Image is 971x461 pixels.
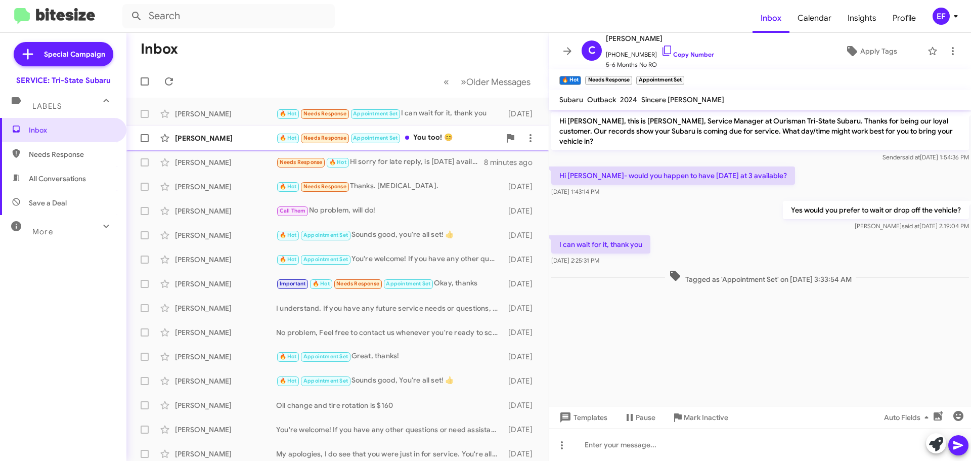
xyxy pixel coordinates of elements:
[280,378,297,384] span: 🔥 Hot
[684,408,728,427] span: Mark Inactive
[882,153,969,161] span: Sender [DATE] 1:54:36 PM
[276,156,484,168] div: Hi sorry for late reply, is [DATE] available?
[303,232,348,238] span: Appointment Set
[280,232,297,238] span: 🔥 Hot
[175,352,276,362] div: [PERSON_NAME]
[444,75,449,88] span: «
[276,425,503,435] div: You're welcome! If you have any other questions or need assistance, please let me know. 🙂
[280,353,297,360] span: 🔥 Hot
[175,157,276,167] div: [PERSON_NAME]
[551,112,969,150] p: Hi [PERSON_NAME], this is [PERSON_NAME], Service Manager at Ourisman Tri-State Subaru. Thanks for...
[276,108,503,119] div: I can wait for it, thank you
[588,43,596,59] span: C
[280,110,297,117] span: 🔥 Hot
[606,60,714,70] span: 5-6 Months No RO
[175,206,276,216] div: [PERSON_NAME]
[276,303,503,313] div: I understand. If you have any future service needs or questions, feel free to reach out. Thank yo...
[753,4,789,33] a: Inbox
[141,41,178,57] h1: Inbox
[175,376,276,386] div: [PERSON_NAME]
[557,408,607,427] span: Templates
[783,201,969,219] p: Yes would you prefer to wait or drop off the vehicle?
[615,408,664,427] button: Pause
[175,255,276,265] div: [PERSON_NAME]
[276,278,503,289] div: Okay, thanks
[280,256,297,263] span: 🔥 Hot
[885,4,924,33] a: Profile
[276,327,503,338] div: No problem, Feel free to contact us whenever you're ready to schedule your next service. We're he...
[559,76,581,85] small: 🔥 Hot
[276,254,503,265] div: You're welcome! If you have any other questions or need further assistance, feel free to ask. 🙂
[884,408,933,427] span: Auto Fields
[276,375,503,387] div: Sounds good, You're all set! 👍
[276,351,503,362] div: Great, thanks!
[280,135,297,141] span: 🔥 Hot
[503,449,541,459] div: [DATE]
[789,4,840,33] a: Calendar
[32,227,53,236] span: More
[924,8,960,25] button: EF
[14,42,113,66] a: Special Campaign
[587,95,616,104] span: Outback
[29,125,115,135] span: Inbox
[503,279,541,289] div: [DATE]
[175,133,276,143] div: [PERSON_NAME]
[29,149,115,159] span: Needs Response
[551,235,650,254] p: I can wait for it, thank you
[503,109,541,119] div: [DATE]
[503,425,541,435] div: [DATE]
[855,222,969,230] span: [PERSON_NAME] [DATE] 2:19:04 PM
[175,400,276,410] div: [PERSON_NAME]
[303,256,348,263] span: Appointment Set
[860,42,897,60] span: Apply Tags
[549,408,615,427] button: Templates
[276,181,503,192] div: Thanks. [MEDICAL_DATA].
[661,51,714,58] a: Copy Number
[503,327,541,338] div: [DATE]
[386,280,430,287] span: Appointment Set
[175,327,276,338] div: [PERSON_NAME]
[641,95,724,104] span: Sincere [PERSON_NAME]
[551,166,795,185] p: Hi [PERSON_NAME]- would you happen to have [DATE] at 3 available?
[175,279,276,289] div: [PERSON_NAME]
[303,378,348,384] span: Appointment Set
[551,257,599,264] span: [DATE] 2:25:31 PM
[461,75,466,88] span: »
[276,449,503,459] div: My apologies, I do see that you were just in for service. You're all set!
[620,95,637,104] span: 2024
[353,135,398,141] span: Appointment Set
[606,45,714,60] span: [PHONE_NUMBER]
[438,71,537,92] nav: Page navigation example
[280,207,306,214] span: Call Them
[902,153,920,161] span: said at
[503,182,541,192] div: [DATE]
[585,76,632,85] small: Needs Response
[503,303,541,313] div: [DATE]
[455,71,537,92] button: Next
[175,230,276,240] div: [PERSON_NAME]
[606,32,714,45] span: [PERSON_NAME]
[551,188,599,195] span: [DATE] 1:43:14 PM
[503,255,541,265] div: [DATE]
[303,353,348,360] span: Appointment Set
[503,400,541,410] div: [DATE]
[122,4,335,28] input: Search
[503,352,541,362] div: [DATE]
[636,76,684,85] small: Appointment Set
[819,42,922,60] button: Apply Tags
[353,110,398,117] span: Appointment Set
[484,157,541,167] div: 8 minutes ago
[29,198,67,208] span: Save a Deal
[32,102,62,111] span: Labels
[503,230,541,240] div: [DATE]
[276,205,503,217] div: No problem, will do!
[303,110,346,117] span: Needs Response
[503,376,541,386] div: [DATE]
[175,109,276,119] div: [PERSON_NAME]
[303,135,346,141] span: Needs Response
[303,183,346,190] span: Needs Response
[329,159,346,165] span: 🔥 Hot
[665,270,856,284] span: Tagged as 'Appointment Set' on [DATE] 3:33:54 AM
